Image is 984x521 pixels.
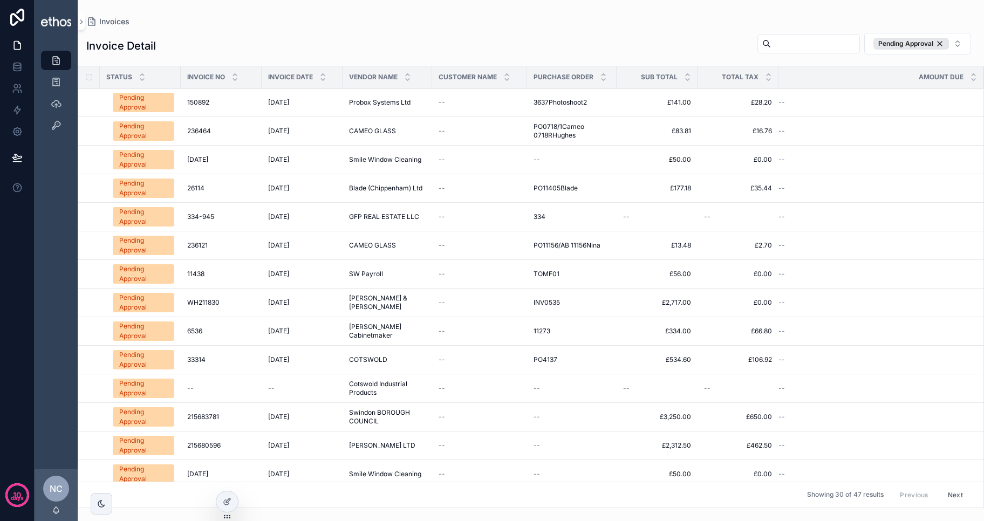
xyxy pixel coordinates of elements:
span: -- [534,155,540,164]
span: £0.00 [704,298,772,307]
span: 334 [534,212,545,221]
a: [DATE] [268,241,336,250]
span: [DATE] [268,470,289,478]
span: [DATE] [268,212,289,221]
a: £13.48 [623,241,691,250]
a: £177.18 [623,184,691,193]
div: Pending Approval [119,436,168,455]
a: £3,250.00 [623,413,691,421]
span: PO0718/1Cameo 0718RHughes [534,122,610,140]
span: -- [623,384,630,393]
a: -- [778,127,971,135]
a: £16.76 [704,127,772,135]
span: -- [439,98,445,107]
a: -- [439,184,521,193]
a: £0.00 [704,470,772,478]
a: 33314 [187,355,255,364]
div: Pending Approval [119,207,168,227]
span: -- [778,184,785,193]
a: [DATE] [268,155,336,164]
span: -- [623,212,630,221]
a: Pending Approval [113,264,174,284]
span: NC [50,482,63,495]
a: -- [534,155,610,164]
span: COTSWOLD [349,355,387,364]
a: £35.44 [704,184,772,193]
span: Invoice No [187,73,225,81]
span: -- [704,384,710,393]
a: -- [439,270,521,278]
a: £56.00 [623,270,691,278]
a: CAMEO GLASS [349,241,426,250]
span: 26114 [187,184,204,193]
span: £462.50 [704,441,772,450]
div: Pending Approval [119,407,168,427]
span: [PERSON_NAME] LTD [349,441,415,450]
span: -- [187,384,194,393]
span: -- [778,441,785,450]
span: PO11405Blade [534,184,578,193]
div: Pending Approval [119,464,168,484]
span: Smile Window Cleaning [349,470,421,478]
a: Pending Approval [113,207,174,227]
span: -- [778,212,785,221]
span: -- [778,327,785,335]
span: Vendor Name [349,73,398,81]
a: -- [534,413,610,421]
a: Pending Approval [113,179,174,198]
a: £83.81 [623,127,691,135]
a: -- [778,270,971,278]
span: -- [439,241,445,250]
span: -- [778,241,785,250]
button: Select Button [864,33,971,54]
a: -- [187,384,255,393]
span: -- [439,327,445,335]
span: -- [778,155,785,164]
a: Pending Approval [113,407,174,427]
span: [DATE] [268,184,289,193]
span: £0.00 [704,270,772,278]
a: -- [439,298,521,307]
span: -- [439,384,445,393]
span: £0.00 [704,155,772,164]
span: [DATE] [268,127,289,135]
div: Pending Approval [119,236,168,255]
span: [DATE] [268,98,289,107]
a: -- [778,355,971,364]
span: 11273 [534,327,550,335]
a: TOMF01 [534,270,610,278]
a: 236464 [187,127,255,135]
button: Next [940,486,971,503]
a: -- [439,413,521,421]
a: -- [778,298,971,307]
span: -- [439,413,445,421]
span: [DATE] [268,155,289,164]
a: -- [439,327,521,335]
span: £141.00 [623,98,691,107]
span: -- [778,270,785,278]
span: £50.00 [623,470,691,478]
a: -- [534,384,610,393]
a: Pending Approval [113,350,174,369]
span: £534.60 [623,355,691,364]
a: Pending Approval [113,150,174,169]
a: -- [439,155,521,164]
a: [DATE] [268,355,336,364]
span: -- [534,413,540,421]
span: -- [778,298,785,307]
span: CAMEO GLASS [349,127,396,135]
span: £2.70 [704,241,772,250]
a: £66.80 [704,327,772,335]
div: Pending Approval [119,264,168,284]
a: [PERSON_NAME] & [PERSON_NAME] [349,294,426,311]
a: -- [439,355,521,364]
a: Swindon BOROUGH COUNCIL [349,408,426,426]
a: Probox Systems Ltd [349,98,426,107]
span: [DATE] [268,298,289,307]
a: [DATE] [268,413,336,421]
span: Cotswold Industrial Products [349,380,426,397]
